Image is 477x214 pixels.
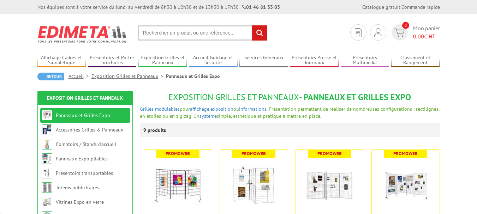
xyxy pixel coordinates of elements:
input: rechercher [252,25,267,41]
a: modulables [155,106,180,112]
span: Exposition Grilles et Panneaux [168,92,299,103]
b: Promoweb [393,151,418,157]
a: Présentoirs Multimédia [341,55,389,66]
img: Panneaux et Grilles Expo [42,110,52,121]
a: Présentoirs transportables [56,170,113,176]
a: Comptoirs / Stands d'accueil [56,141,116,147]
a: Catalogue gratuit [362,4,400,10]
img: Totems publicitaires [42,182,52,193]
a: Affichage Cadres et Signalétique [37,55,86,66]
b: Promoweb [242,151,266,157]
a: Panneaux et Grilles Expo [56,112,110,118]
a: Classement et Rangement [391,55,440,66]
img: devis rapide [374,28,382,37]
div: | [362,4,440,11]
a: Retour [37,73,64,80]
h1: - Panneaux et Grilles Expo [140,93,440,102]
a: Panneaux Expo pliables [56,155,108,162]
div: Nos équipes sont à votre service du lundi au vendredi de 8h30 à 12h30 et de 13h30 à 17h30 [37,4,280,11]
input: Rechercher un produit ou une référence... [138,25,267,41]
a: Accessoires Grilles & Panneaux [56,127,123,133]
a: Commande rapide [401,4,440,10]
a: Accueil Guidage et Sécurité [189,55,238,66]
span: Mon panier [413,24,440,41]
img: Présentoirs transportables [42,168,52,178]
b: Promoweb [166,151,190,157]
a: devis rapide 0 Mon panier 0,00€ HT [390,24,440,41]
p: 9 produits [143,123,170,137]
span: 0 [402,22,409,29]
img: Comptoirs / Stands d'accueil [42,139,52,149]
img: Grilles Exposition Economiques Noires H 200 x L 100 cm [153,160,203,210]
img: Grille d'exposition métallique Zinguée H 200 x L 100 cm [229,160,279,210]
img: Grilles d'exposition robustes métalliques - gris alu - 3 largeurs 70-100-120 cm [305,160,354,210]
a: affichage [190,106,209,112]
img: Panneaux Expo pliables [42,153,52,164]
a: Exposition Grilles et Panneaux [91,73,166,79]
img: Edimeta [37,21,127,47]
a: informations [239,106,267,112]
a: Vitrines Expo en verre [56,199,104,205]
img: Grille d'exposition métallique blanche H 200 x L 100 cm [381,160,430,210]
span: 0,00 [413,33,424,40]
a: Exposition Grilles et Panneaux [47,95,123,101]
img: Accessoires Grilles & Panneaux [42,124,52,135]
img: Vitrines Expo en verre [42,197,52,207]
a: Accueil [68,73,91,79]
span: € HT [413,32,440,41]
a: Exposition Grilles et Panneaux [138,55,187,66]
a: système [199,113,217,119]
img: devis rapide [355,28,362,37]
b: Promoweb [317,151,342,157]
span: pour , ou . Présentation permettant de réaliser de nombreuses configurations : rectilignes, en ét... [140,106,439,119]
a: Présentoirs et Porte-brochures [88,55,137,66]
a: Totems publicitaires [56,184,99,191]
img: devis rapide [394,29,405,37]
a: Grilles [140,106,154,112]
li: Panneaux et Grilles Expo [166,73,220,80]
a: Services Généraux [239,55,288,66]
strong: 01 46 81 33 03 [242,4,280,10]
a: exposition [210,106,233,112]
a: Présentoirs Presse et Journaux [290,55,339,66]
